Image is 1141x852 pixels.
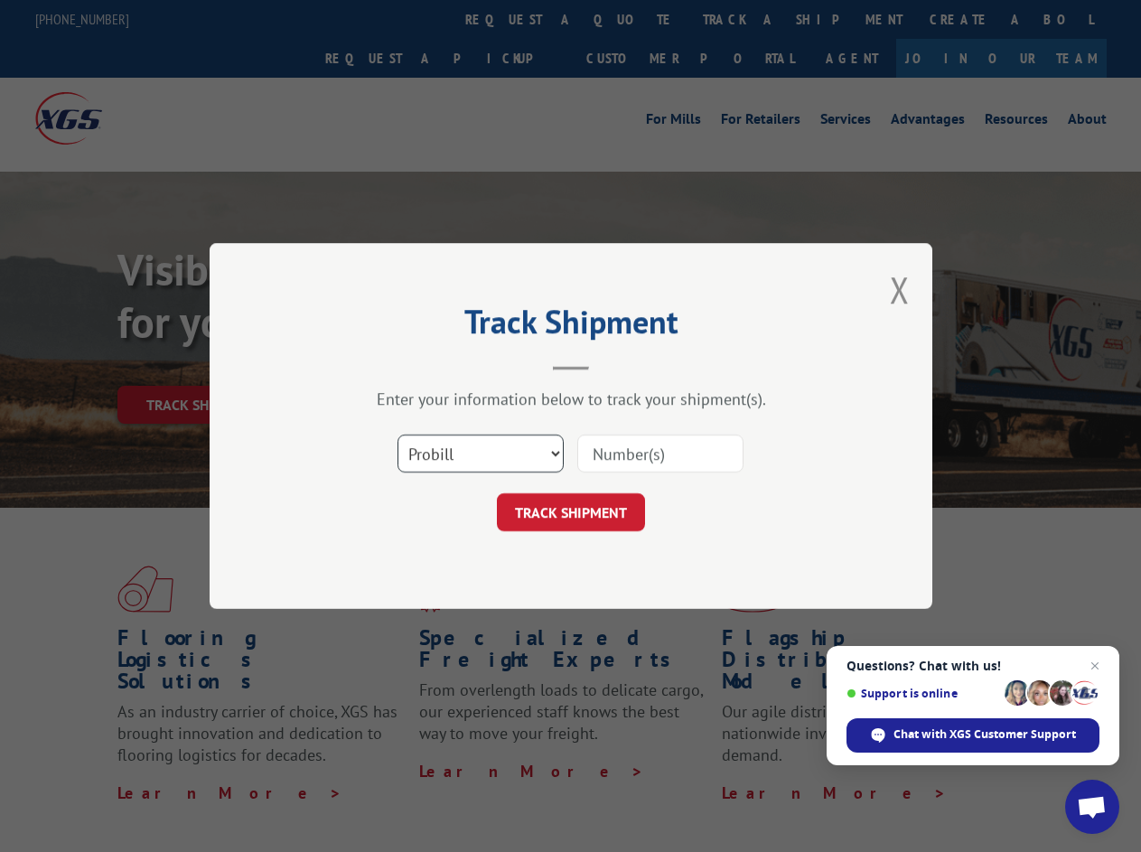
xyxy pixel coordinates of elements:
[577,435,744,473] input: Number(s)
[846,687,998,700] span: Support is online
[890,266,910,314] button: Close modal
[1084,655,1106,677] span: Close chat
[1065,780,1119,834] div: Open chat
[846,718,1099,753] div: Chat with XGS Customer Support
[300,309,842,343] h2: Track Shipment
[300,389,842,409] div: Enter your information below to track your shipment(s).
[893,726,1076,743] span: Chat with XGS Customer Support
[846,659,1099,673] span: Questions? Chat with us!
[497,493,645,531] button: TRACK SHIPMENT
